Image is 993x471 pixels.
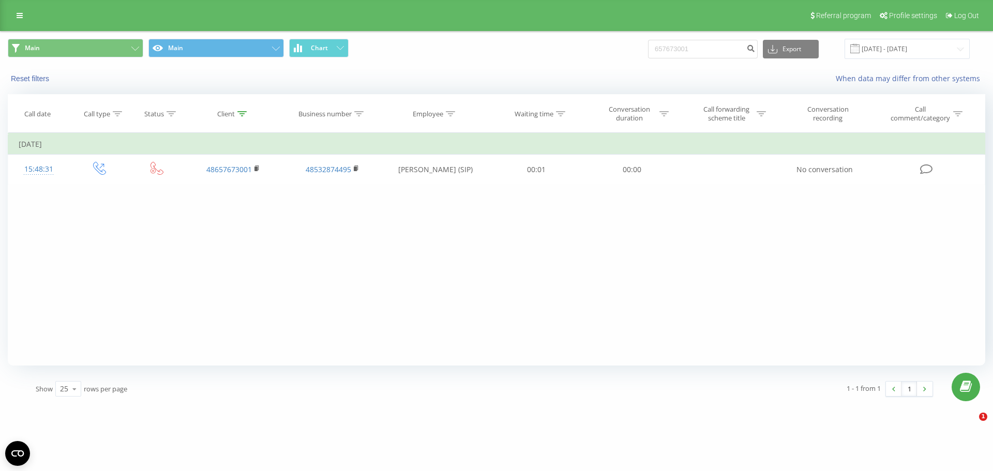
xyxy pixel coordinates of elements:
[60,384,68,394] div: 25
[298,110,352,118] div: Business number
[901,382,917,396] a: 1
[847,383,881,393] div: 1 - 1 from 1
[19,159,59,179] div: 15:48:31
[699,105,754,123] div: Call forwarding scheme title
[8,39,143,57] button: Main
[24,110,51,118] div: Call date
[584,155,679,185] td: 00:00
[816,11,871,20] span: Referral program
[489,155,584,185] td: 00:01
[36,384,53,393] span: Show
[958,413,983,437] iframe: Intercom live chat
[84,110,110,118] div: Call type
[413,110,443,118] div: Employee
[289,39,349,57] button: Chart
[889,11,937,20] span: Profile settings
[763,40,819,58] button: Export
[794,105,862,123] div: Conversation recording
[8,74,54,83] button: Reset filters
[144,110,164,118] div: Status
[25,44,40,52] span: Main
[979,413,987,421] span: 1
[382,155,489,185] td: [PERSON_NAME] (SIP)
[148,39,284,57] button: Main
[206,164,252,174] a: 48657673001
[5,441,30,466] button: Open CMP widget
[217,110,235,118] div: Client
[601,105,657,123] div: Conversation duration
[306,164,351,174] a: 48532874495
[954,11,979,20] span: Log Out
[515,110,553,118] div: Waiting time
[648,40,758,58] input: Search by number
[836,73,985,83] a: When data may differ from other systems
[84,384,127,393] span: rows per page
[796,164,853,174] span: No conversation
[8,134,985,155] td: [DATE]
[311,44,328,52] span: Chart
[890,105,951,123] div: Call comment/category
